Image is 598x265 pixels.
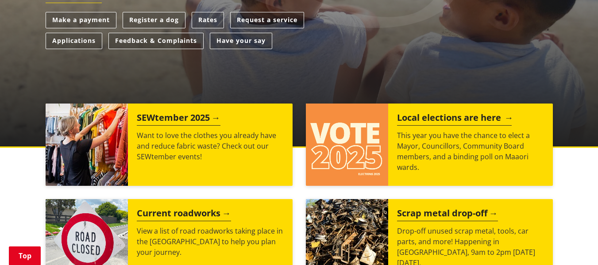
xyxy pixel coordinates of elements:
img: Vote 2025 [306,104,388,186]
p: This year you have the chance to elect a Mayor, Councillors, Community Board members, and a bindi... [397,130,544,173]
a: Applications [46,33,102,49]
a: Feedback & Complaints [108,33,204,49]
a: SEWtember 2025 Want to love the clothes you already have and reduce fabric waste? Check out our S... [46,104,293,186]
img: SEWtember [46,104,128,186]
a: Request a service [230,12,304,28]
a: Rates [192,12,224,28]
h2: Scrap metal drop-off [397,208,498,221]
h2: Local elections are here [397,112,512,126]
a: Register a dog [123,12,185,28]
p: View a list of road roadworks taking place in the [GEOGRAPHIC_DATA] to help you plan your journey. [137,226,284,257]
a: Make a payment [46,12,116,28]
h2: SEWtember 2025 [137,112,220,126]
p: Want to love the clothes you already have and reduce fabric waste? Check out our SEWtember events! [137,130,284,162]
a: Have your say [210,33,272,49]
h2: Current roadworks [137,208,231,221]
iframe: Messenger Launcher [557,228,589,260]
a: Top [9,246,41,265]
a: Local elections are here This year you have the chance to elect a Mayor, Councillors, Community B... [306,104,553,186]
